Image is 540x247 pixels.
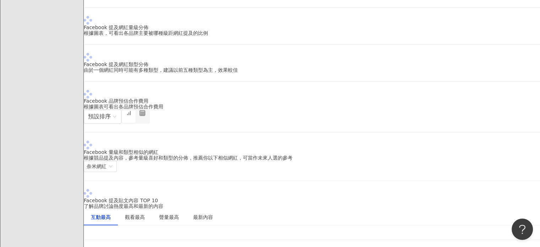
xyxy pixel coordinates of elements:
div: 互動最高 [91,213,111,221]
div: 根據圖表，可看出各品牌主要被哪種級距網紅提及的比例 [84,30,540,36]
div: 根據競品提及內容，參考量級喜好和類型的分佈，推薦你以下相似網紅，可當作未來人選的參考 [84,155,540,161]
div: 聲量最高 [159,213,179,221]
span: 奈米網紅 [87,161,114,172]
div: 根據圖表可看出各品牌預估合作費用 [84,104,540,109]
div: Facebook 提及貼文內容 TOP 10 [84,198,540,203]
div: Facebook 品牌預估合作費用 [84,98,540,104]
div: Facebook 量級和類型相似的網紅 [84,149,540,155]
div: 觀看最高 [125,213,145,221]
iframe: Help Scout Beacon - Open [512,219,533,240]
div: Facebook 提及網紅類型分佈 [84,61,540,67]
span: 預設排序 [88,113,111,120]
div: Facebook 提及網紅量級分佈 [84,25,540,30]
div: 最新內容 [193,213,213,221]
div: 由於一個網紅同時可能有多種類型，建議以前五種類型為主，效果較佳 [84,67,540,73]
div: 了解品牌討論熱度最高和最新的內容 [84,203,540,209]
